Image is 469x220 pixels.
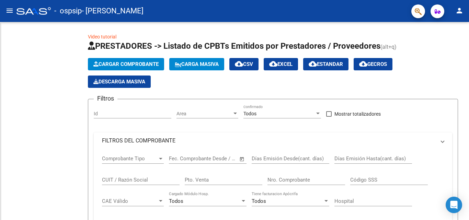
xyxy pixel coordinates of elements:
button: EXCEL [264,58,298,70]
button: Descarga Masiva [88,76,151,88]
span: Todos [252,198,266,204]
button: Open calendar [238,155,246,163]
mat-icon: cloud_download [235,60,243,68]
span: (alt+q) [380,44,397,50]
button: Estandar [303,58,348,70]
mat-expansion-panel-header: FILTROS DEL COMPROBANTE [94,132,452,149]
span: Area [176,111,232,117]
span: Mostrar totalizadores [334,110,381,118]
span: Todos [169,198,183,204]
app-download-masive: Descarga masiva de comprobantes (adjuntos) [88,76,151,88]
button: CSV [229,58,259,70]
span: Gecros [359,61,387,67]
input: Fecha fin [203,155,236,162]
mat-icon: cloud_download [269,60,277,68]
span: CSV [235,61,253,67]
input: Fecha inicio [169,155,197,162]
span: Todos [243,111,256,116]
button: Gecros [354,58,392,70]
button: Carga Masiva [169,58,224,70]
span: Descarga Masiva [93,79,145,85]
h3: Filtros [94,94,117,103]
span: Estandar [309,61,343,67]
mat-panel-title: FILTROS DEL COMPROBANTE [102,137,436,144]
span: - [PERSON_NAME] [82,3,144,19]
span: CAE Válido [102,198,158,204]
span: PRESTADORES -> Listado de CPBTs Emitidos por Prestadores / Proveedores [88,41,380,51]
mat-icon: person [455,7,464,15]
button: Cargar Comprobante [88,58,164,70]
mat-icon: menu [5,7,14,15]
mat-icon: cloud_download [359,60,367,68]
span: Carga Masiva [175,61,219,67]
span: EXCEL [269,61,293,67]
span: - ospsip [54,3,82,19]
span: Comprobante Tipo [102,155,158,162]
span: Cargar Comprobante [93,61,159,67]
div: Open Intercom Messenger [446,197,462,213]
a: Video tutorial [88,34,116,39]
mat-icon: cloud_download [309,60,317,68]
